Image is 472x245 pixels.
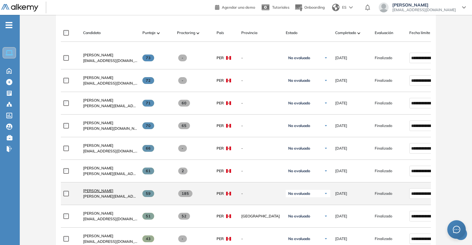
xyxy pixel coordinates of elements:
[142,30,156,36] span: Puntaje
[217,30,224,36] span: País
[375,146,392,151] span: Finalizado
[286,30,297,36] span: Estado
[83,30,101,36] span: Candidato
[288,214,310,219] span: No evaluado
[83,211,113,216] span: [PERSON_NAME]
[142,235,154,242] span: 43
[453,226,460,233] span: message
[1,4,38,12] img: Logo
[375,78,392,83] span: Finalizado
[324,79,328,82] img: Ícono de flecha
[226,124,231,128] img: PER
[83,233,137,239] a: [PERSON_NAME]
[241,191,281,196] span: -
[324,101,328,105] img: Ícono de flecha
[392,2,456,7] span: [PERSON_NAME]
[304,5,325,10] span: Onboarding
[83,143,137,148] a: [PERSON_NAME]
[178,235,187,242] span: -
[375,168,392,174] span: Finalizado
[142,190,154,197] span: 59
[157,32,160,34] img: [missing "en.ARROW_ALT" translation]
[226,192,231,195] img: PER
[178,100,190,107] span: 60
[83,239,137,244] span: [EMAIL_ADDRESS][DOMAIN_NAME]
[375,213,392,219] span: Finalizado
[324,56,328,60] img: Ícono de flecha
[178,190,193,197] span: 185
[83,103,137,109] span: [PERSON_NAME][EMAIL_ADDRESS][PERSON_NAME][PERSON_NAME][DOMAIN_NAME]
[226,147,231,150] img: PER
[335,213,347,219] span: [DATE]
[142,145,154,152] span: 66
[83,126,137,131] span: [PERSON_NAME][DOMAIN_NAME][EMAIL_ADDRESS][PERSON_NAME][DOMAIN_NAME]
[241,168,281,174] span: -
[409,30,430,36] span: Fecha límite
[142,77,154,84] span: 72
[226,237,231,241] img: PER
[178,55,187,61] span: -
[324,214,328,218] img: Ícono de flecha
[217,191,224,196] span: PER
[222,5,255,10] span: Agendar una demo
[178,145,187,152] span: -
[241,123,281,129] span: -
[217,55,224,61] span: PER
[83,188,137,194] a: [PERSON_NAME]
[226,101,231,105] img: PER
[288,78,310,83] span: No evaluado
[241,30,257,36] span: Provincia
[241,100,281,106] span: -
[335,78,347,83] span: [DATE]
[357,32,360,34] img: [missing "en.ARROW_ALT" translation]
[142,55,154,61] span: 73
[142,168,154,174] span: 61
[288,123,310,128] span: No evaluado
[226,169,231,173] img: PER
[241,236,281,242] span: -
[288,101,310,106] span: No evaluado
[392,7,456,12] span: [EMAIL_ADDRESS][DOMAIN_NAME]
[324,124,328,128] img: Ícono de flecha
[226,79,231,82] img: PER
[217,213,224,219] span: PER
[335,123,347,129] span: [DATE]
[288,191,310,196] span: No evaluado
[83,166,113,170] span: [PERSON_NAME]
[324,147,328,150] img: Ícono de flecha
[83,143,113,148] span: [PERSON_NAME]
[335,55,347,61] span: [DATE]
[217,100,224,106] span: PER
[217,146,224,151] span: PER
[215,3,255,11] a: Agendar una demo
[335,168,347,174] span: [DATE]
[324,192,328,195] img: Ícono de flecha
[196,32,200,34] img: [missing "en.ARROW_ALT" translation]
[83,120,113,125] span: [PERSON_NAME]
[342,5,347,10] span: ES
[83,194,137,199] span: [PERSON_NAME][EMAIL_ADDRESS][DOMAIN_NAME]
[217,236,224,242] span: PER
[324,237,328,241] img: Ícono de flecha
[83,53,113,57] span: [PERSON_NAME]
[335,100,347,106] span: [DATE]
[375,191,392,196] span: Finalizado
[375,123,392,129] span: Finalizado
[272,5,289,10] span: Tutoriales
[226,214,231,218] img: PER
[226,56,231,60] img: PER
[83,234,113,238] span: [PERSON_NAME]
[217,78,224,83] span: PER
[83,148,137,154] span: [EMAIL_ADDRESS][DOMAIN_NAME]
[83,81,137,86] span: [EMAIL_ADDRESS][DOMAIN_NAME]
[375,55,392,61] span: Finalizado
[83,188,113,193] span: [PERSON_NAME]
[288,236,310,241] span: No evaluado
[217,168,224,174] span: PER
[288,146,310,151] span: No evaluado
[83,171,137,177] span: [PERSON_NAME][EMAIL_ADDRESS][PERSON_NAME][DOMAIN_NAME]
[83,211,137,216] a: [PERSON_NAME]
[83,120,137,126] a: [PERSON_NAME]
[142,122,154,129] span: 70
[83,165,137,171] a: [PERSON_NAME]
